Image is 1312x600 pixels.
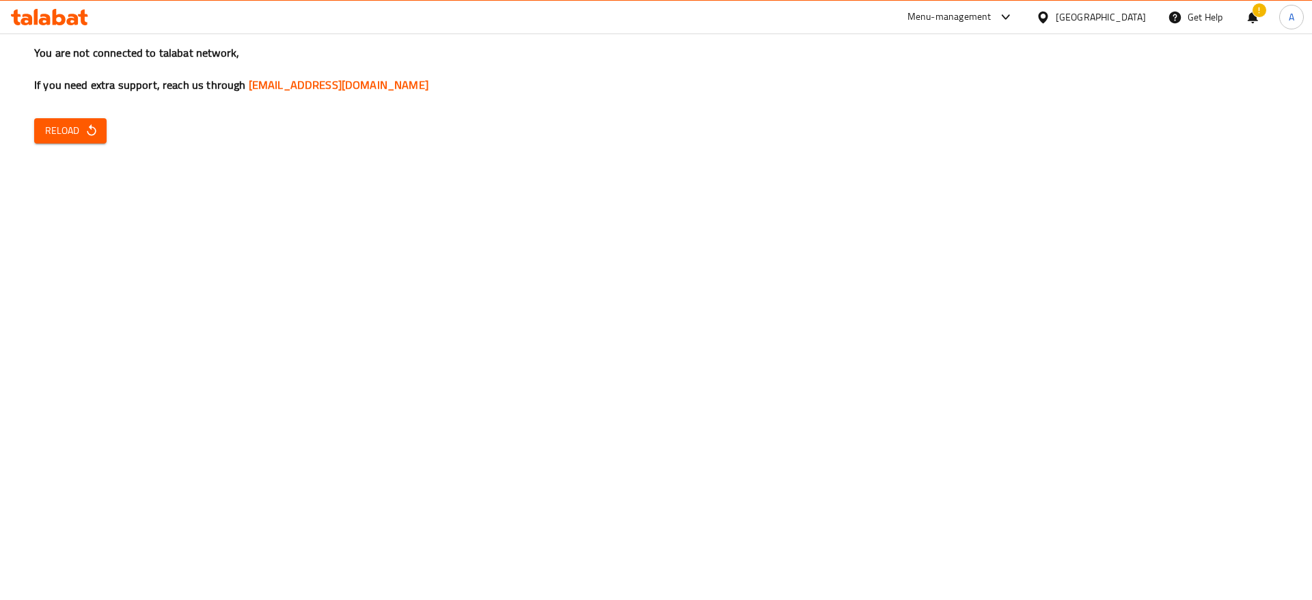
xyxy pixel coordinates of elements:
[34,45,1278,93] h3: You are not connected to talabat network, If you need extra support, reach us through
[45,122,96,139] span: Reload
[1056,10,1146,25] div: [GEOGRAPHIC_DATA]
[907,9,992,25] div: Menu-management
[1289,10,1294,25] span: A
[34,118,107,144] button: Reload
[249,74,428,95] a: [EMAIL_ADDRESS][DOMAIN_NAME]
